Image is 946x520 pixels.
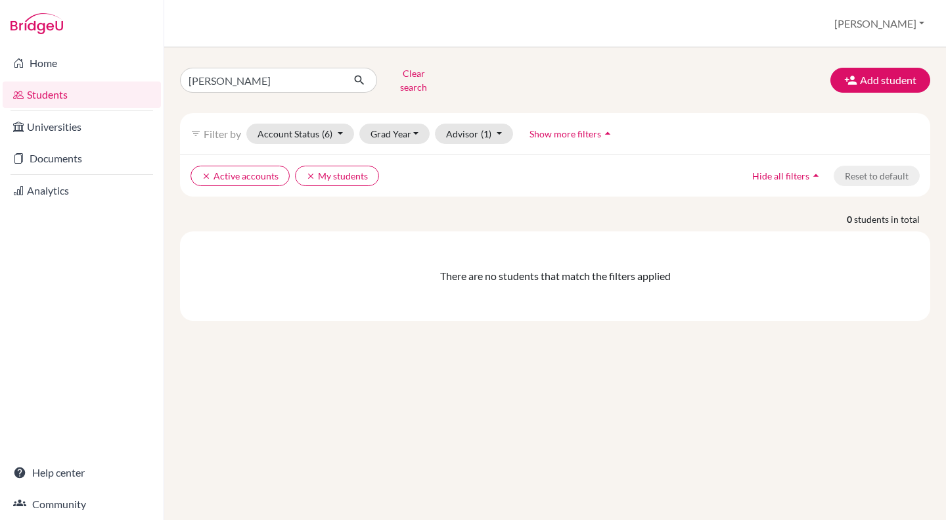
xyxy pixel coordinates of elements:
[435,124,513,144] button: Advisor(1)
[830,68,930,93] button: Add student
[3,82,161,108] a: Students
[11,13,63,34] img: Bridge-U
[191,268,920,284] div: There are no students that match the filters applied
[204,128,241,140] span: Filter by
[752,170,809,181] span: Hide all filters
[322,128,332,139] span: (6)
[3,491,161,517] a: Community
[359,124,430,144] button: Grad Year
[741,166,834,186] button: Hide all filtersarrow_drop_up
[377,63,450,97] button: Clear search
[828,11,930,36] button: [PERSON_NAME]
[191,128,201,139] i: filter_list
[847,212,854,226] strong: 0
[3,114,161,140] a: Universities
[834,166,920,186] button: Reset to default
[3,177,161,204] a: Analytics
[481,128,491,139] span: (1)
[601,127,614,140] i: arrow_drop_up
[202,172,211,181] i: clear
[809,169,822,182] i: arrow_drop_up
[854,212,930,226] span: students in total
[3,145,161,172] a: Documents
[295,166,379,186] button: clearMy students
[246,124,354,144] button: Account Status(6)
[529,128,601,139] span: Show more filters
[306,172,315,181] i: clear
[3,460,161,486] a: Help center
[180,68,343,93] input: Find student by name...
[518,124,625,144] button: Show more filtersarrow_drop_up
[191,166,290,186] button: clearActive accounts
[3,50,161,76] a: Home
